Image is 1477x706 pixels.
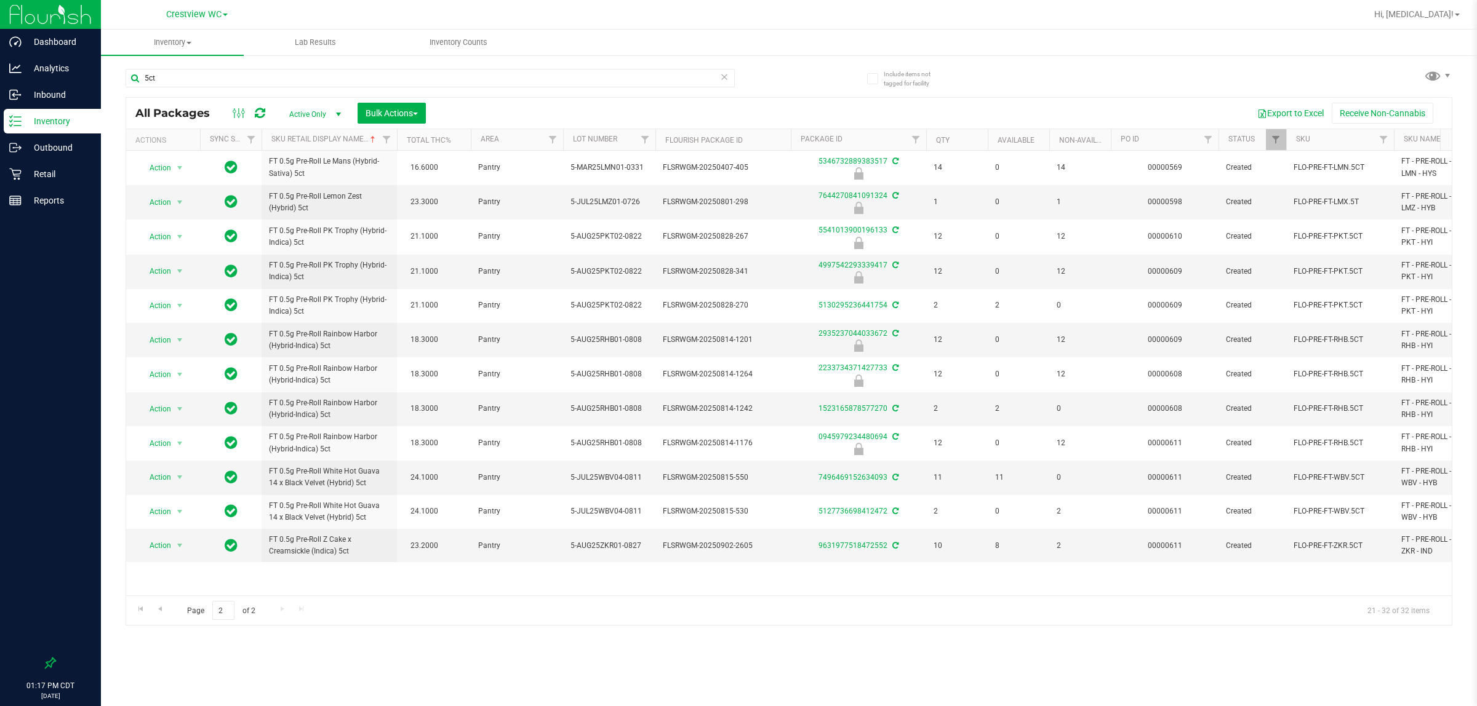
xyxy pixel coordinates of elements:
span: Sync from Compliance System [891,301,899,309]
span: Pantry [478,540,556,552]
label: Pin the sidebar to full width on large screens [44,657,57,669]
span: 5-AUG25ZKR01-0827 [570,540,648,552]
span: select [172,435,188,452]
span: Created [1226,403,1279,414]
span: 0 [1057,299,1103,311]
span: In Sync [225,331,238,348]
span: FLO-PRE-FT-RHB.5CT [1294,334,1387,346]
span: 12 [934,231,980,242]
span: Created [1226,437,1279,449]
a: Inventory Counts [387,30,530,55]
span: Inventory [101,37,244,48]
button: Bulk Actions [358,103,426,124]
span: 12 [1057,266,1103,277]
iframe: Resource center [12,608,49,645]
span: Created [1226,299,1279,311]
span: 2 [995,299,1042,311]
a: 5130295236441754 [819,301,887,309]
span: 5-AUG25PKT02-0822 [570,231,648,242]
p: Reports [22,193,95,208]
span: FLSRWGM-20250814-1242 [663,403,783,414]
span: Crestview WC [166,9,222,20]
span: Sync from Compliance System [891,329,899,338]
span: Pantry [478,299,556,311]
span: FLSRWGM-20250814-1264 [663,368,783,380]
span: FLO-PRE-FT-RHB.5CT [1294,403,1387,414]
span: In Sync [225,537,238,554]
input: Search Package ID, Item Name, SKU, Lot or Part Number... [126,69,735,87]
span: Action [138,228,172,245]
a: Lot Number [573,135,617,143]
span: 5-AUG25RHB01-0808 [570,403,648,414]
span: 2 [934,506,980,517]
span: 2 [934,299,980,311]
a: 00000608 [1148,370,1182,378]
span: 0 [995,437,1042,449]
span: FT 0.5g Pre-Roll Rainbow Harbor (Hybrid-Indica) 5ct [269,328,390,352]
span: 5-MAR25LMN01-0331 [570,162,648,173]
span: FLSRWGM-20250828-267 [663,231,783,242]
span: FLO-PRE-FT-RHB.5CT [1294,368,1387,380]
a: 00000610 [1148,232,1182,240]
span: 1 [934,196,980,208]
span: 12 [1057,231,1103,242]
a: 5127736698412472 [819,507,887,515]
span: 0 [995,506,1042,517]
a: 2935237044033672 [819,329,887,338]
span: 21 - 32 of 32 items [1358,601,1439,619]
span: Action [138,297,172,314]
inline-svg: Analytics [9,62,22,74]
span: FLSRWGM-20250815-530 [663,506,783,517]
span: 14 [1057,162,1103,173]
span: Sync from Compliance System [891,473,899,482]
button: Receive Non-Cannabis [1332,103,1433,124]
span: FLO-PRE-FT-ZKR.5CT [1294,540,1387,552]
span: In Sync [225,263,238,280]
inline-svg: Retail [9,168,22,180]
div: Newly Received [789,339,928,352]
a: 00000598 [1148,197,1182,206]
a: 4997542293339417 [819,261,887,269]
div: Newly Received [789,443,928,455]
a: 5541013900196133 [819,226,887,234]
span: 0 [995,196,1042,208]
span: select [172,331,188,349]
a: Filter [1374,129,1394,150]
span: 12 [1057,334,1103,346]
span: 12 [934,437,980,449]
span: In Sync [225,502,238,520]
span: 14 [934,162,980,173]
span: Pantry [478,196,556,208]
span: In Sync [225,400,238,417]
span: 12 [1057,437,1103,449]
span: Created [1226,334,1279,346]
p: Dashboard [22,34,95,49]
inline-svg: Inventory [9,115,22,127]
div: Newly Received [789,237,928,249]
span: 5-JUL25WBV04-0811 [570,472,648,483]
span: Sync from Compliance System [891,191,899,200]
span: Action [138,263,172,280]
span: Sync from Compliance System [891,541,899,550]
span: FT 0.5g Pre-Roll Rainbow Harbor (Hybrid-Indica) 5ct [269,431,390,454]
p: Outbound [22,140,95,155]
span: FLSRWGM-20250407-405 [663,162,783,173]
inline-svg: Inbound [9,89,22,101]
span: 23.3000 [404,193,444,211]
span: 0 [1057,403,1103,414]
span: 12 [1057,368,1103,380]
span: select [172,503,188,520]
span: 18.3000 [404,331,444,349]
span: FLO-PRE-FT-RHB.5CT [1294,437,1387,449]
span: Sync from Compliance System [891,363,899,372]
span: FLO-PRE-FT-PKT.5CT [1294,266,1387,277]
span: In Sync [225,365,238,383]
a: 9631977518472552 [819,541,887,550]
span: FT 0.5g Pre-Roll White Hot Guava 14 x Black Velvet (Hybrid) 5ct [269,500,390,523]
div: Newly Received [789,375,928,387]
span: Clear [720,69,729,85]
span: Pantry [478,472,556,483]
span: 21.1000 [404,296,444,314]
span: 0 [995,368,1042,380]
span: Sync from Compliance System [891,226,899,234]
